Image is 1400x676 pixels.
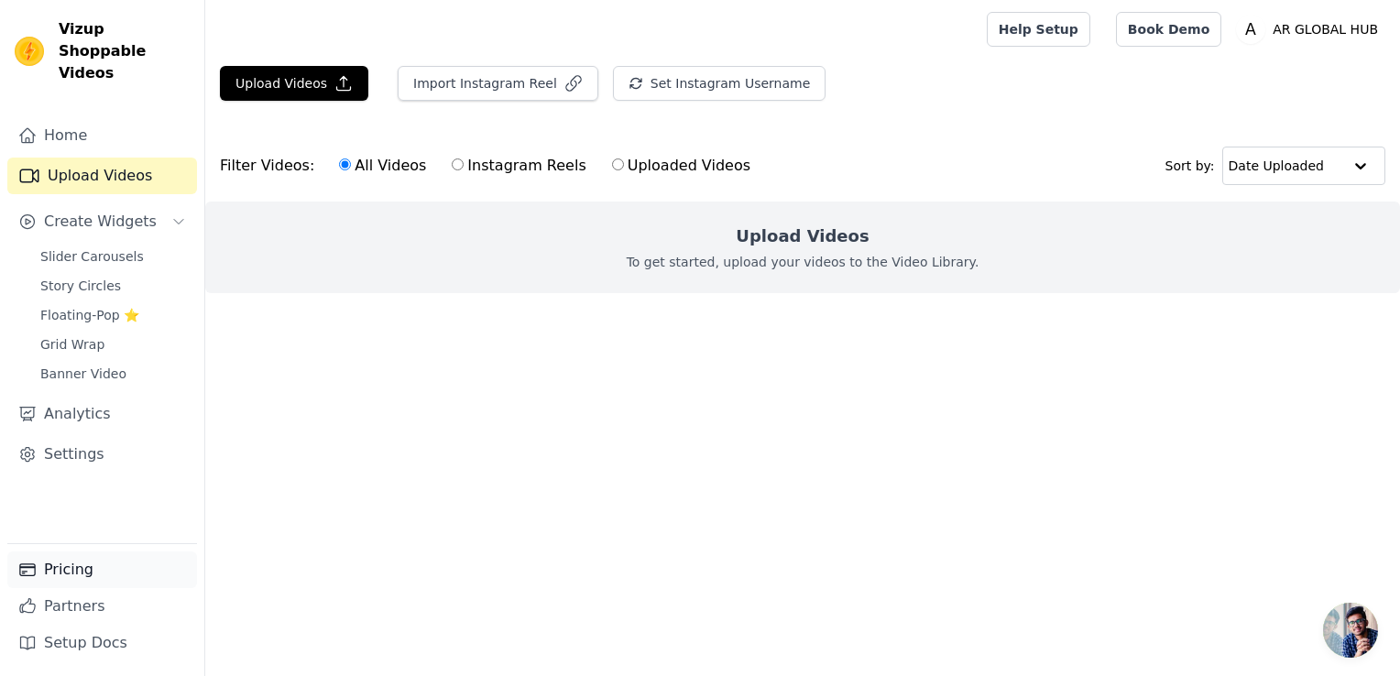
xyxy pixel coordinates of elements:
a: Partners [7,588,197,625]
a: Pricing [7,551,197,588]
span: Grid Wrap [40,335,104,354]
input: Uploaded Videos [612,158,624,170]
a: Story Circles [29,273,197,299]
a: Floating-Pop ⭐ [29,302,197,328]
p: To get started, upload your videos to the Video Library. [627,253,979,271]
a: Slider Carousels [29,244,197,269]
button: Set Instagram Username [613,66,826,101]
button: Import Instagram Reel [398,66,598,101]
img: Vizup [15,37,44,66]
span: Floating-Pop ⭐ [40,306,139,324]
a: Upload Videos [7,158,197,194]
input: All Videos [339,158,351,170]
input: Instagram Reels [452,158,464,170]
a: Book Demo [1116,12,1221,47]
label: All Videos [338,154,427,178]
span: Create Widgets [44,211,157,233]
a: Home [7,117,197,154]
span: Slider Carousels [40,247,144,266]
div: Filter Videos: [220,145,760,187]
h2: Upload Videos [736,224,869,249]
span: Story Circles [40,277,121,295]
a: Analytics [7,396,197,432]
text: A [1245,20,1256,38]
a: Banner Video [29,361,197,387]
button: Upload Videos [220,66,368,101]
button: A AR GLOBAL HUB [1236,13,1385,46]
div: Sort by: [1165,147,1386,185]
a: Settings [7,436,197,473]
a: Grid Wrap [29,332,197,357]
label: Instagram Reels [451,154,586,178]
button: Create Widgets [7,203,197,240]
span: Banner Video [40,365,126,383]
a: Help Setup [987,12,1090,47]
a: Setup Docs [7,625,197,661]
label: Uploaded Videos [611,154,751,178]
a: Open chat [1323,603,1378,658]
span: Vizup Shoppable Videos [59,18,190,84]
p: AR GLOBAL HUB [1265,13,1385,46]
